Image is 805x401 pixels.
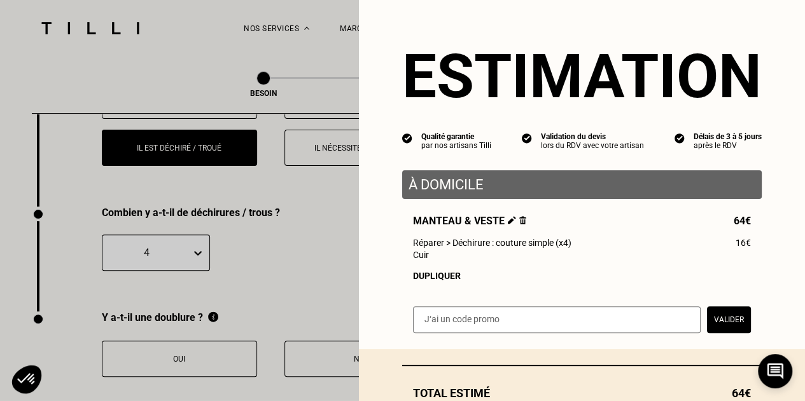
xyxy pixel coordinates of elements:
[732,386,751,400] span: 64€
[409,177,755,193] p: À domicile
[508,216,516,224] img: Éditer
[541,141,644,150] div: lors du RDV avec votre artisan
[413,250,429,260] span: Cuir
[519,216,526,224] img: Supprimer
[402,386,762,400] div: Total estimé
[402,132,412,144] img: icon list info
[413,238,571,248] span: Réparer > Déchirure : couture simple (x4)
[413,271,751,281] div: Dupliquer
[541,132,644,141] div: Validation du devis
[421,141,491,150] div: par nos artisans Tilli
[736,238,751,248] span: 16€
[734,215,751,227] span: 64€
[694,141,762,150] div: après le RDV
[707,306,751,333] button: Valider
[413,306,701,333] input: J‘ai un code promo
[421,132,491,141] div: Qualité garantie
[413,215,526,227] span: Manteau & veste
[402,41,762,112] section: Estimation
[694,132,762,141] div: Délais de 3 à 5 jours
[675,132,685,144] img: icon list info
[522,132,532,144] img: icon list info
